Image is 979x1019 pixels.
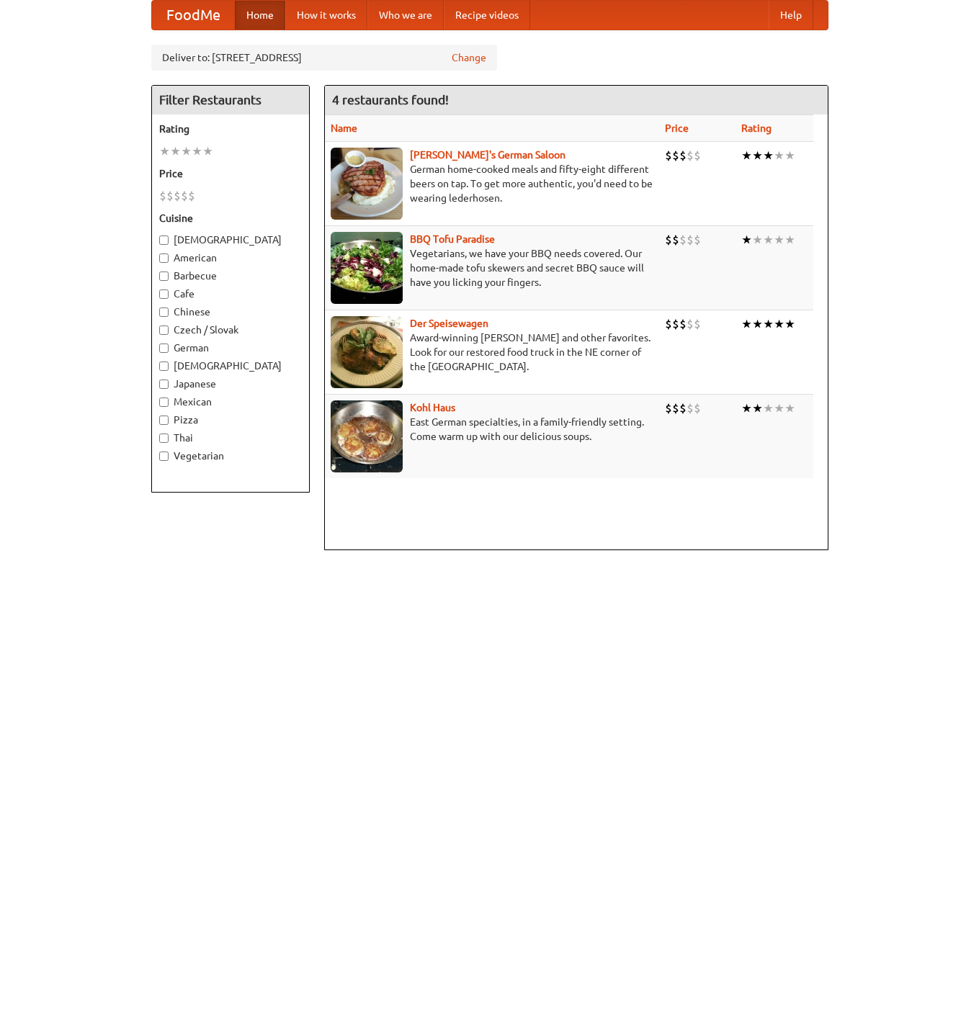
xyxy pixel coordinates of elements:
[774,232,784,248] li: ★
[159,166,302,181] h5: Price
[159,377,302,391] label: Japanese
[159,452,169,461] input: Vegetarian
[410,233,495,245] a: BBQ Tofu Paradise
[694,148,701,163] li: $
[672,148,679,163] li: $
[159,308,169,317] input: Chinese
[159,233,302,247] label: [DEMOGRAPHIC_DATA]
[159,344,169,353] input: German
[159,341,302,355] label: German
[331,415,653,444] p: East German specialties, in a family-friendly setting. Come warm up with our delicious soups.
[741,400,752,416] li: ★
[202,143,213,159] li: ★
[159,122,302,136] h5: Rating
[170,143,181,159] li: ★
[159,398,169,407] input: Mexican
[410,402,455,413] a: Kohl Haus
[159,326,169,335] input: Czech / Slovak
[331,148,403,220] img: esthers.jpg
[331,246,653,289] p: Vegetarians, we have your BBQ needs covered. Our home-made tofu skewers and secret BBQ sauce will...
[159,143,170,159] li: ★
[181,188,188,204] li: $
[152,1,235,30] a: FoodMe
[410,318,488,329] a: Der Speisewagen
[665,122,689,134] a: Price
[331,400,403,472] img: kohlhaus.jpg
[159,362,169,371] input: [DEMOGRAPHIC_DATA]
[367,1,444,30] a: Who we are
[784,148,795,163] li: ★
[152,86,309,115] h4: Filter Restaurants
[331,162,653,205] p: German home-cooked meals and fifty-eight different beers on tap. To get more authentic, you'd nee...
[159,305,302,319] label: Chinese
[159,359,302,373] label: [DEMOGRAPHIC_DATA]
[410,149,566,161] a: [PERSON_NAME]'s German Saloon
[331,232,403,304] img: tofuparadise.jpg
[741,148,752,163] li: ★
[763,400,774,416] li: ★
[694,400,701,416] li: $
[665,400,672,416] li: $
[188,188,195,204] li: $
[665,148,672,163] li: $
[159,235,169,245] input: [DEMOGRAPHIC_DATA]
[159,413,302,427] label: Pizza
[159,188,166,204] li: $
[672,232,679,248] li: $
[672,400,679,416] li: $
[331,316,403,388] img: speisewagen.jpg
[784,316,795,332] li: ★
[679,316,687,332] li: $
[687,316,694,332] li: $
[235,1,285,30] a: Home
[159,269,302,283] label: Barbecue
[331,122,357,134] a: Name
[174,188,181,204] li: $
[159,434,169,443] input: Thai
[694,316,701,332] li: $
[774,400,784,416] li: ★
[159,287,302,301] label: Cafe
[159,251,302,265] label: American
[192,143,202,159] li: ★
[332,93,449,107] ng-pluralize: 4 restaurants found!
[159,289,169,299] input: Cafe
[687,232,694,248] li: $
[159,253,169,263] input: American
[452,50,486,65] a: Change
[285,1,367,30] a: How it works
[752,316,763,332] li: ★
[763,148,774,163] li: ★
[763,232,774,248] li: ★
[679,232,687,248] li: $
[774,148,784,163] li: ★
[687,400,694,416] li: $
[159,271,169,281] input: Barbecue
[159,323,302,337] label: Czech / Slovak
[769,1,813,30] a: Help
[752,400,763,416] li: ★
[159,431,302,445] label: Thai
[741,316,752,332] li: ★
[166,188,174,204] li: $
[679,400,687,416] li: $
[687,148,694,163] li: $
[784,400,795,416] li: ★
[679,148,687,163] li: $
[784,232,795,248] li: ★
[741,122,772,134] a: Rating
[752,232,763,248] li: ★
[181,143,192,159] li: ★
[159,449,302,463] label: Vegetarian
[774,316,784,332] li: ★
[159,395,302,409] label: Mexican
[665,232,672,248] li: $
[672,316,679,332] li: $
[752,148,763,163] li: ★
[741,232,752,248] li: ★
[444,1,530,30] a: Recipe videos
